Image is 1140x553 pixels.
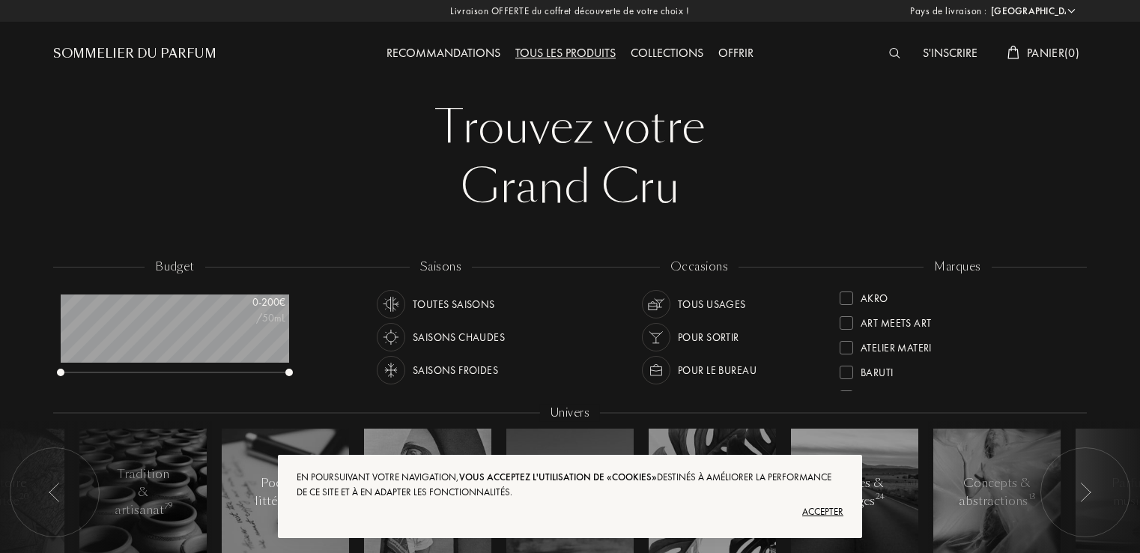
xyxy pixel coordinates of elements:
a: S'inscrire [915,45,985,61]
div: Binet-Papillon [861,384,935,405]
div: Saisons froides [413,356,498,384]
span: vous acceptez l'utilisation de «cookies» [459,471,657,483]
span: 24 [876,492,885,502]
div: Univers [540,405,600,422]
div: Trouvez votre [64,97,1076,157]
div: S'inscrire [915,44,985,64]
img: usage_occasion_party_white.svg [646,327,667,348]
div: Atelier Materi [861,335,932,355]
div: En poursuivant votre navigation, destinés à améliorer la performance de ce site et à en adapter l... [297,470,843,500]
span: Panier ( 0 ) [1027,45,1079,61]
img: search_icn_white.svg [889,48,900,58]
div: marques [924,259,991,276]
div: Accepter [297,500,843,524]
div: Pour le bureau [678,356,757,384]
div: Toutes saisons [413,290,495,318]
div: Recommandations [379,44,508,64]
div: Baruti [861,360,894,380]
div: /50mL [210,310,285,326]
div: Grand Cru [64,157,1076,217]
div: Pour sortir [678,323,739,351]
img: usage_occasion_all_white.svg [646,294,667,315]
img: usage_season_average_white.svg [380,294,401,315]
div: saisons [410,259,472,276]
div: budget [145,259,205,276]
img: cart_white.svg [1007,46,1019,59]
span: Pays de livraison : [910,4,987,19]
div: Saisons chaudes [413,323,505,351]
a: Recommandations [379,45,508,61]
a: Offrir [711,45,761,61]
a: Tous les produits [508,45,623,61]
img: usage_occasion_work_white.svg [646,360,667,381]
div: Offrir [711,44,761,64]
div: 0 - 200 € [210,294,285,310]
a: Collections [623,45,711,61]
a: Sommelier du Parfum [53,45,216,63]
img: arr_left.svg [49,483,61,502]
div: Collections [623,44,711,64]
div: Tous usages [678,290,746,318]
div: Art Meets Art [861,310,931,330]
div: Poésie & littérature [254,474,318,510]
img: arr_left.svg [1079,483,1091,502]
div: Akro [861,285,888,306]
div: Tous les produits [508,44,623,64]
div: occasions [660,259,739,276]
img: usage_season_cold_white.svg [380,360,401,381]
img: usage_season_hot_white.svg [380,327,401,348]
